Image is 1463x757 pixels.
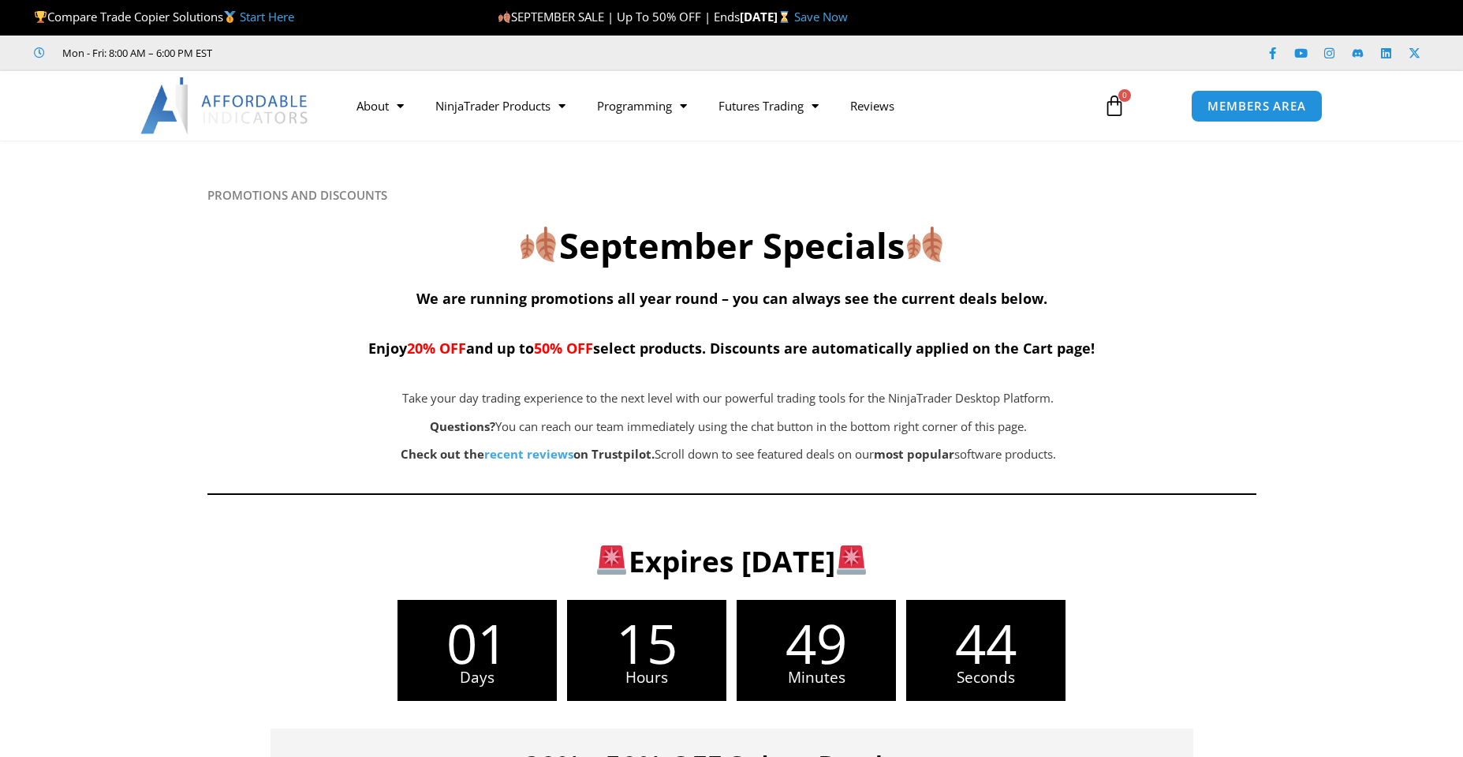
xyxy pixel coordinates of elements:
[402,390,1054,406] span: Take your day trading experience to the next level with our powerful trading tools for the NinjaT...
[737,616,896,670] span: 49
[837,545,866,575] img: 🚨
[907,227,942,262] img: 🍂
[35,11,47,23] img: 🏆
[430,418,495,434] strong: Questions?
[286,444,1171,466] p: Scroll down to see featured deals on our software products.
[341,88,420,124] a: About
[737,670,896,685] span: Minutes
[416,289,1047,308] span: We are running promotions all year round – you can always see the current deals below.
[740,9,794,24] strong: [DATE]
[567,616,726,670] span: 15
[407,339,466,358] span: 20% OFF
[1207,100,1306,112] span: MEMBERS AREA
[207,188,1256,203] h6: PROMOTIONS AND DISCOUNTS
[207,223,1256,269] h2: September Specials
[34,9,294,24] span: Compare Trade Copier Solutions
[874,446,954,462] b: most popular
[534,339,593,358] span: 50% OFF
[240,9,294,24] a: Start Here
[567,670,726,685] span: Hours
[794,9,848,24] a: Save Now
[484,446,573,462] a: recent reviews
[286,416,1171,438] p: You can reach our team immediately using the chat button in the bottom right corner of this page.
[397,670,557,685] span: Days
[597,545,626,575] img: 🚨
[341,88,1085,124] nav: Menu
[224,11,236,23] img: 🥇
[368,339,1095,358] span: Enjoy and up to select products. Discounts are automatically applied on the Cart page!
[397,616,557,670] span: 01
[906,616,1066,670] span: 44
[906,670,1066,685] span: Seconds
[58,43,212,62] span: Mon - Fri: 8:00 AM – 6:00 PM EST
[1118,89,1131,102] span: 0
[234,45,471,61] iframe: Customer reviews powered by Trustpilot
[1080,83,1149,129] a: 0
[778,11,790,23] img: ⌛
[703,88,834,124] a: Futures Trading
[498,9,740,24] span: SEPTEMBER SALE | Up To 50% OFF | Ends
[1191,90,1323,122] a: MEMBERS AREA
[401,446,655,462] strong: Check out the on Trustpilot.
[420,88,581,124] a: NinjaTrader Products
[233,542,1230,580] h3: Expires [DATE]
[140,77,310,134] img: LogoAI | Affordable Indicators – NinjaTrader
[498,11,510,23] img: 🍂
[581,88,703,124] a: Programming
[834,88,910,124] a: Reviews
[521,227,556,262] img: 🍂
